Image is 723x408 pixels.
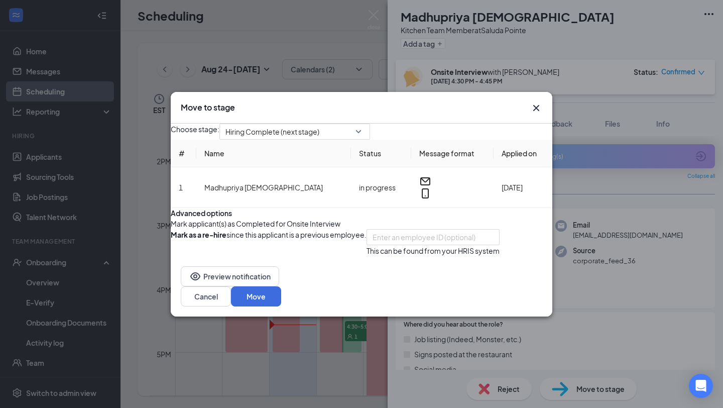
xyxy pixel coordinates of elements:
svg: MobileSms [419,187,431,199]
span: 1 [179,183,183,192]
span: Choose stage: [171,124,219,140]
div: since this applicant is a previous employee. [171,229,367,256]
th: Status [351,140,412,167]
th: Message format [411,140,493,167]
svg: Eye [189,270,201,282]
div: Advanced options [171,208,552,218]
th: Applied on [494,140,552,167]
svg: Email [419,175,431,187]
span: Hiring Complete (next stage) [225,124,319,139]
button: Cancel [181,286,231,307]
button: Close [530,102,542,114]
button: EyePreview notification [181,266,279,286]
h3: Move to stage [181,102,235,113]
button: Move [231,286,281,307]
input: Enter an employee ID (optional) [367,229,500,245]
div: Open Intercom Messenger [689,374,713,398]
div: This can be found from your HRIS system [367,245,500,256]
td: Madhupriya [DEMOGRAPHIC_DATA] [196,167,351,208]
th: Name [196,140,351,167]
b: Mark as a re-hire [171,230,226,239]
td: in progress [351,167,412,208]
span: Mark applicant(s) as Completed for Onsite Interview [171,218,340,229]
td: [DATE] [494,167,552,208]
svg: Cross [530,102,542,114]
th: # [171,140,196,167]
